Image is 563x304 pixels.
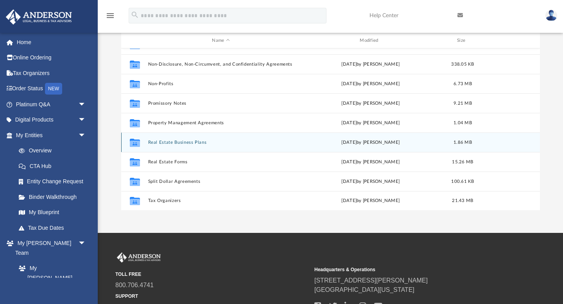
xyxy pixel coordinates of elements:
a: Online Ordering [5,50,98,66]
button: Split Dollar Agreements [148,179,294,184]
div: NEW [45,83,62,95]
div: id [124,37,144,44]
div: [DATE] by [PERSON_NAME] [298,159,444,166]
a: Digital Productsarrow_drop_down [5,112,98,128]
a: menu [106,15,115,20]
img: User Pic [545,10,557,21]
div: [DATE] by [PERSON_NAME] [298,178,444,185]
div: grid [121,48,540,211]
a: My Entitiesarrow_drop_down [5,127,98,143]
a: CTA Hub [11,158,98,174]
span: arrow_drop_down [78,127,94,143]
span: arrow_drop_down [78,236,94,252]
a: [STREET_ADDRESS][PERSON_NAME] [314,277,428,284]
a: My [PERSON_NAME] Teamarrow_drop_down [5,236,94,261]
div: Size [447,37,478,44]
div: [DATE] by [PERSON_NAME] [298,120,444,127]
div: Modified [297,37,443,44]
span: 21.43 MB [452,198,473,203]
span: 338.05 KB [451,62,474,66]
span: 6.73 MB [454,82,472,86]
a: My [PERSON_NAME] Team [11,261,90,295]
div: [DATE] by [PERSON_NAME] [298,139,444,146]
img: Anderson Advisors Platinum Portal [115,252,162,263]
a: 800.706.4741 [115,282,154,288]
small: SUPPORT [115,293,309,300]
small: TOLL FREE [115,271,309,278]
div: id [482,37,536,44]
a: [GEOGRAPHIC_DATA][US_STATE] [314,286,414,293]
span: 9.21 MB [454,101,472,106]
small: Headquarters & Operations [314,266,508,273]
a: Overview [11,143,98,159]
button: Non-Disclosure, Non-Circumvent, and Confidentiality Agreements [148,62,294,67]
div: [DATE] by [PERSON_NAME] [298,197,444,204]
a: Binder Walkthrough [11,189,98,205]
span: 1.86 MB [454,140,472,145]
a: Entity Change Request [11,174,98,190]
button: Property Management Agreements [148,120,294,125]
a: My Blueprint [11,205,94,220]
span: 1.04 MB [454,121,472,125]
div: Name [147,37,294,44]
span: 100.61 KB [451,179,474,184]
span: arrow_drop_down [78,112,94,128]
a: Tax Organizers [5,65,98,81]
a: Platinum Q&Aarrow_drop_down [5,97,98,112]
a: Home [5,34,98,50]
button: Non-Profits [148,81,294,86]
div: [DATE] by [PERSON_NAME] [298,61,444,68]
button: Real Estate Business Plans [148,140,294,145]
button: Real Estate Forms [148,159,294,165]
span: 15.26 MB [452,160,473,164]
button: Promissory Notes [148,101,294,106]
a: Tax Due Dates [11,220,98,236]
div: [DATE] by [PERSON_NAME] [298,100,444,107]
i: menu [106,11,115,20]
a: Order StatusNEW [5,81,98,97]
img: Anderson Advisors Platinum Portal [4,9,74,25]
div: [DATE] by [PERSON_NAME] [298,80,444,88]
button: Tax Organizers [148,198,294,204]
span: arrow_drop_down [78,97,94,113]
i: search [131,11,139,19]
